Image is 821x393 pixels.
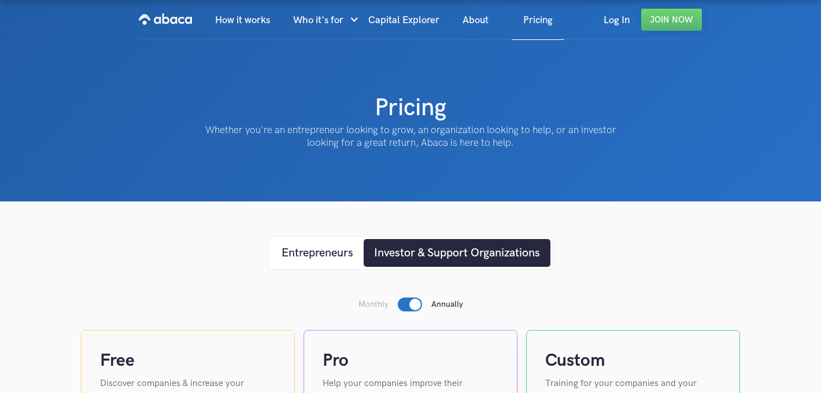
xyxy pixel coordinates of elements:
[323,349,498,372] h4: Pro
[197,124,624,149] p: Whether you're an entrepreneur looking to grow, an organization looking to help, or an investor l...
[431,299,463,310] p: Annually
[100,349,276,372] h4: Free
[357,1,451,40] a: Capital Explorer
[293,1,357,40] div: Who it's for
[375,93,446,124] h1: Pricing
[512,1,564,40] a: Pricing
[592,1,641,40] a: Log In
[451,1,500,40] a: About
[293,1,343,40] div: Who it's for
[204,1,282,40] a: How it works
[282,244,353,262] div: Entrepreneurs
[641,9,702,31] a: Join Now
[374,244,540,262] div: Investor & Support Organizations
[358,299,389,310] p: Monthly
[139,1,192,39] a: home
[139,10,192,28] img: Abaca logo
[545,349,721,372] h4: Custom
